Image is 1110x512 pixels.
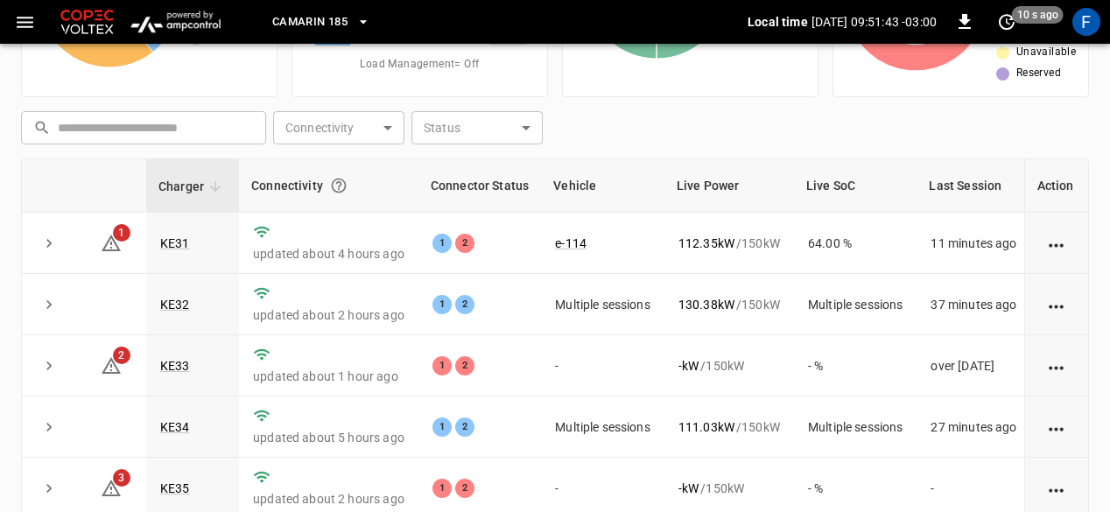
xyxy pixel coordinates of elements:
[253,490,404,508] p: updated about 2 hours ago
[160,481,190,495] a: KE35
[36,230,62,256] button: expand row
[113,224,130,242] span: 1
[1016,65,1061,82] span: Reserved
[36,414,62,440] button: expand row
[917,213,1030,274] td: 11 minutes ago
[36,291,62,318] button: expand row
[360,56,479,74] span: Load Management = Off
[36,475,62,501] button: expand row
[253,306,404,324] p: updated about 2 hours ago
[432,234,452,253] div: 1
[555,236,587,250] a: e-114
[455,356,474,375] div: 2
[678,357,699,375] p: - kW
[160,359,190,373] a: KE33
[678,357,780,375] div: / 150 kW
[455,295,474,314] div: 2
[678,235,734,252] p: 112.35 kW
[1072,8,1100,36] div: profile-icon
[432,356,452,375] div: 1
[101,358,122,372] a: 2
[160,298,190,312] a: KE32
[794,159,917,213] th: Live SoC
[794,213,917,274] td: 64.00 %
[993,8,1021,36] button: set refresh interval
[57,5,117,39] img: Customer Logo
[101,480,122,494] a: 3
[1046,235,1068,252] div: action cell options
[541,335,664,396] td: -
[1046,418,1068,436] div: action cell options
[794,396,917,458] td: Multiple sessions
[323,170,355,201] button: Connection between the charger and our software.
[253,245,404,263] p: updated about 4 hours ago
[1012,6,1064,24] span: 10 s ago
[917,335,1030,396] td: over [DATE]
[678,296,780,313] div: / 150 kW
[113,469,130,487] span: 3
[432,479,452,498] div: 1
[794,335,917,396] td: - %
[678,480,699,497] p: - kW
[432,295,452,314] div: 1
[272,12,348,32] span: Camarin 185
[432,417,452,437] div: 1
[1046,480,1068,497] div: action cell options
[160,420,190,434] a: KE34
[113,347,130,364] span: 2
[101,235,122,249] a: 1
[1016,44,1076,61] span: Unavailable
[455,417,474,437] div: 2
[253,368,404,385] p: updated about 1 hour ago
[455,479,474,498] div: 2
[917,396,1030,458] td: 27 minutes ago
[418,159,541,213] th: Connector Status
[678,296,734,313] p: 130.38 kW
[265,5,377,39] button: Camarin 185
[917,274,1030,335] td: 37 minutes ago
[158,176,227,197] span: Charger
[678,418,780,436] div: / 150 kW
[541,159,664,213] th: Vehicle
[455,234,474,253] div: 2
[541,274,664,335] td: Multiple sessions
[678,235,780,252] div: / 150 kW
[664,159,794,213] th: Live Power
[794,274,917,335] td: Multiple sessions
[253,429,404,446] p: updated about 5 hours ago
[124,5,227,39] img: ampcontrol.io logo
[678,480,780,497] div: / 150 kW
[160,236,190,250] a: KE31
[1046,296,1068,313] div: action cell options
[541,396,664,458] td: Multiple sessions
[917,159,1030,213] th: Last Session
[811,13,937,31] p: [DATE] 09:51:43 -03:00
[1046,357,1068,375] div: action cell options
[748,13,808,31] p: Local time
[251,170,406,201] div: Connectivity
[678,418,734,436] p: 111.03 kW
[36,353,62,379] button: expand row
[1024,159,1088,213] th: Action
